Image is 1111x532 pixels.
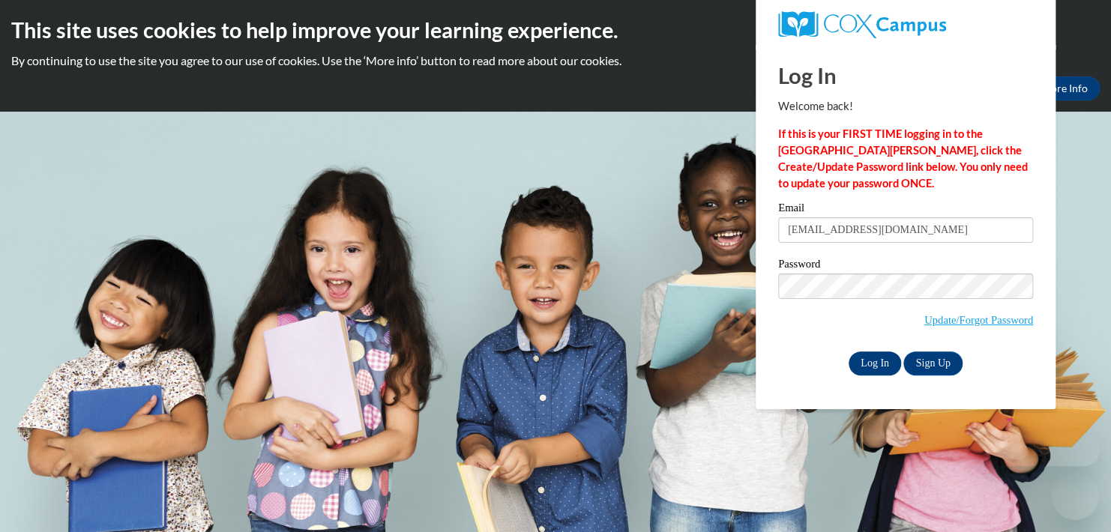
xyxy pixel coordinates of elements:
label: Password [778,259,1033,273]
input: Log In [849,351,901,375]
p: Welcome back! [778,98,1033,115]
a: Sign Up [903,351,962,375]
p: By continuing to use the site you agree to our use of cookies. Use the ‘More info’ button to read... [11,52,1100,69]
label: Email [778,202,1033,217]
strong: If this is your FIRST TIME logging in to the [GEOGRAPHIC_DATA][PERSON_NAME], click the Create/Upd... [778,127,1028,190]
img: COX Campus [778,11,946,38]
iframe: Button to launch messaging window [1051,472,1099,520]
a: COX Campus [778,11,1033,38]
iframe: Message from company [982,433,1099,466]
a: Update/Forgot Password [924,314,1033,326]
a: More Info [1029,76,1100,100]
h2: This site uses cookies to help improve your learning experience. [11,15,1100,45]
h1: Log In [778,60,1033,91]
